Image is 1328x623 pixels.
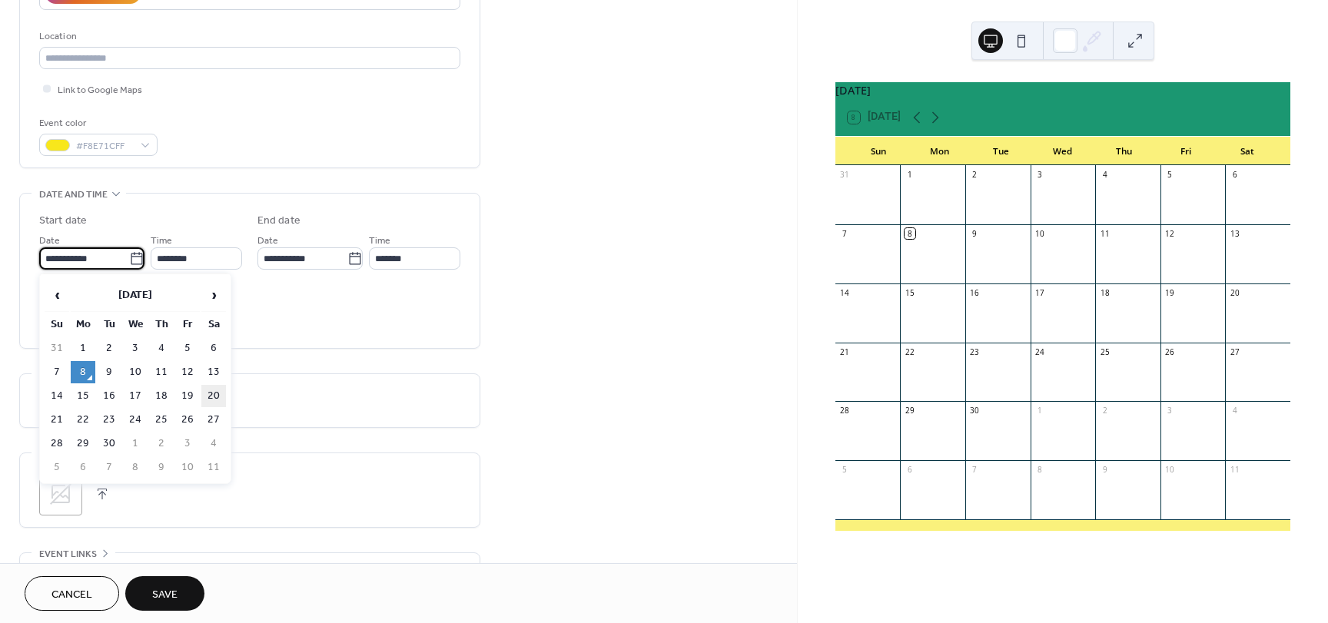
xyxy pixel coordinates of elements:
div: ; [39,472,82,515]
td: 9 [97,361,121,383]
div: 1 [1034,406,1045,416]
div: 6 [1230,170,1240,181]
td: 15 [71,385,95,407]
div: 3 [1164,406,1175,416]
div: 14 [839,287,850,298]
div: 11 [1100,228,1111,239]
div: 2 [1100,406,1111,416]
td: 20 [201,385,226,407]
div: 25 [1100,346,1111,357]
td: 7 [45,361,69,383]
div: 12 [1164,228,1175,239]
td: 16 [97,385,121,407]
div: Thu [1094,137,1155,166]
div: Sun [848,137,909,166]
td: 21 [45,409,69,431]
td: 3 [175,432,200,455]
td: 30 [97,432,121,455]
th: [DATE] [71,279,200,312]
div: Sat [1217,137,1278,166]
div: Wed [1032,137,1094,166]
td: 14 [45,385,69,407]
div: 4 [1230,406,1240,416]
div: 6 [905,465,915,476]
div: 4 [1100,170,1111,181]
td: 22 [71,409,95,431]
td: 13 [201,361,226,383]
th: Mo [71,313,95,336]
th: We [123,313,148,336]
span: Time [369,233,390,249]
div: 19 [1164,287,1175,298]
div: 23 [969,346,980,357]
td: 10 [123,361,148,383]
div: [DATE] [835,82,1290,99]
span: ‹ [45,280,68,310]
div: 10 [1034,228,1045,239]
td: 24 [123,409,148,431]
td: 2 [149,432,174,455]
div: 8 [1034,465,1045,476]
td: 8 [71,361,95,383]
td: 4 [149,337,174,360]
td: 12 [175,361,200,383]
span: #F8E71CFF [76,138,133,154]
div: 11 [1230,465,1240,476]
td: 1 [123,432,148,455]
td: 25 [149,409,174,431]
div: 31 [839,170,850,181]
th: Tu [97,313,121,336]
span: Date [257,233,278,249]
div: 15 [905,287,915,298]
div: Event color [39,115,154,131]
button: Cancel [25,576,119,611]
button: Save [125,576,204,611]
td: 6 [201,337,226,360]
th: Th [149,313,174,336]
td: 17 [123,385,148,407]
td: 11 [201,456,226,479]
div: 5 [839,465,850,476]
span: Time [151,233,172,249]
div: 5 [1164,170,1175,181]
td: 18 [149,385,174,407]
div: ••• [20,553,480,585]
span: Cancel [51,587,92,603]
div: Start date [39,213,87,229]
td: 28 [45,432,69,455]
td: 2 [97,337,121,360]
td: 5 [175,337,200,360]
td: 11 [149,361,174,383]
span: Link to Google Maps [58,82,142,98]
div: 21 [839,346,850,357]
td: 10 [175,456,200,479]
div: 13 [1230,228,1240,239]
td: 29 [71,432,95,455]
div: 22 [905,346,915,357]
div: 10 [1164,465,1175,476]
span: Save [152,587,178,603]
div: 27 [1230,346,1240,357]
div: 3 [1034,170,1045,181]
span: Date [39,233,60,249]
div: 17 [1034,287,1045,298]
td: 3 [123,337,148,360]
td: 6 [71,456,95,479]
span: › [202,280,225,310]
div: 7 [969,465,980,476]
div: 9 [969,228,980,239]
td: 9 [149,456,174,479]
td: 31 [45,337,69,360]
div: 30 [969,406,980,416]
div: 1 [905,170,915,181]
div: 9 [1100,465,1111,476]
div: 24 [1034,346,1045,357]
div: 20 [1230,287,1240,298]
th: Sa [201,313,226,336]
th: Su [45,313,69,336]
div: 2 [969,170,980,181]
td: 26 [175,409,200,431]
td: 7 [97,456,121,479]
td: 8 [123,456,148,479]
